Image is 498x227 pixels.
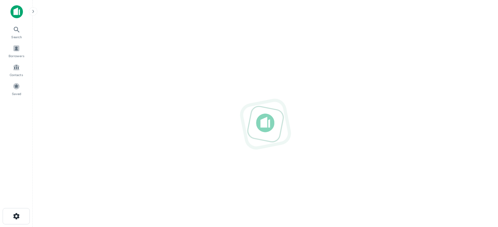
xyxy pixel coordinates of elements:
a: Search [2,23,31,41]
iframe: Chat Widget [465,175,498,206]
span: Contacts [10,72,23,77]
img: capitalize-icon.png [10,5,23,18]
a: Contacts [2,61,31,79]
span: Borrowers [9,53,24,58]
div: Tiện ích trò chuyện [465,175,498,206]
a: Saved [2,80,31,98]
a: Borrowers [2,42,31,60]
span: Search [11,34,22,40]
span: Saved [12,91,21,96]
